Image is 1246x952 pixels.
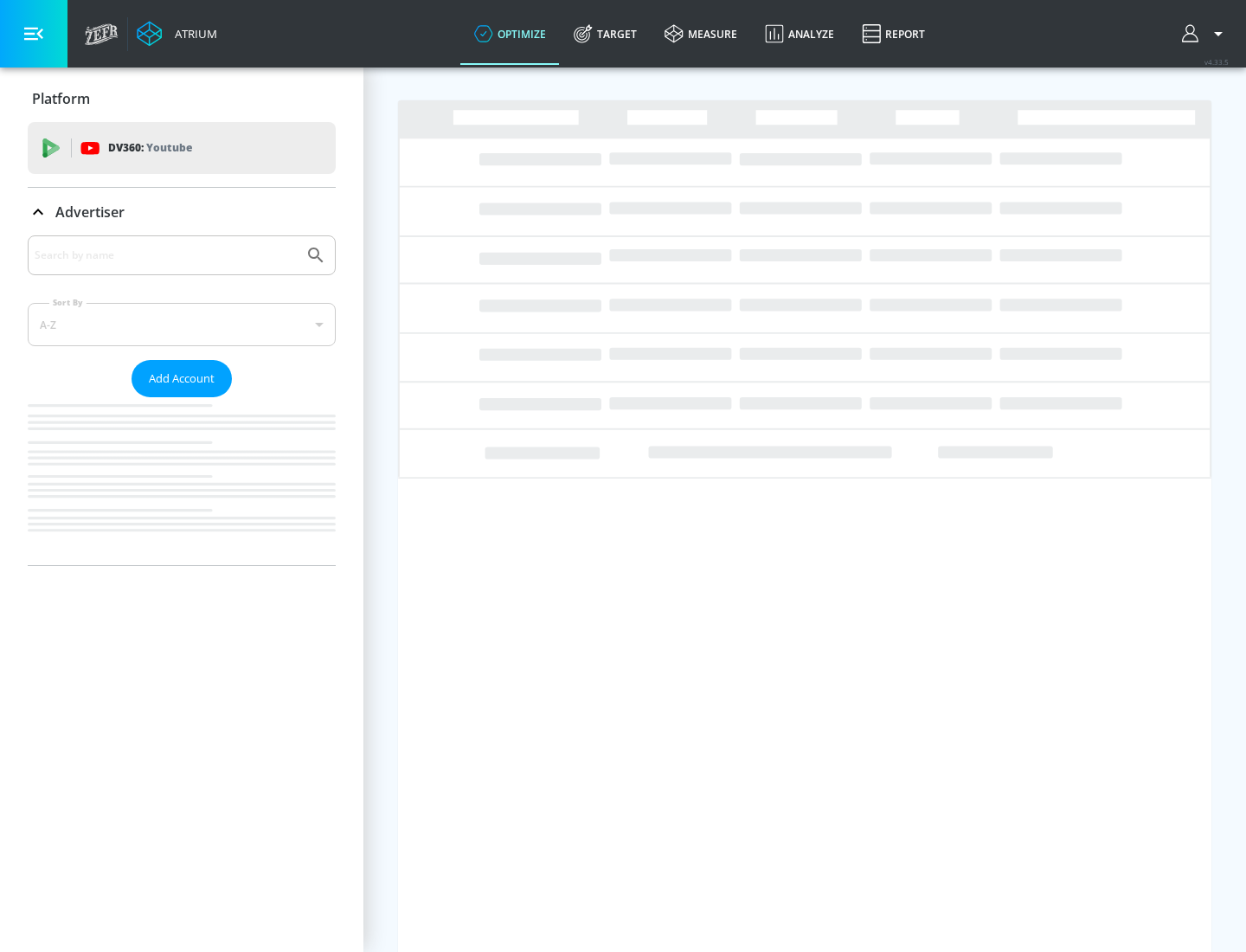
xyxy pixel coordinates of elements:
p: Platform [32,89,90,108]
input: Search by name [35,244,297,267]
a: Target [560,3,651,65]
a: Analyze [751,3,848,65]
div: Advertiser [28,235,336,565]
a: Report [848,3,939,65]
button: Add Account [132,360,232,397]
a: measure [651,3,751,65]
p: Youtube [146,138,192,157]
a: Atrium [137,21,217,47]
div: A-Z [28,303,336,346]
span: v 4.33.5 [1204,57,1229,67]
a: optimize [460,3,560,65]
span: Add Account [149,369,215,389]
div: Atrium [168,26,217,42]
div: Advertiser [28,188,336,236]
div: DV360: Youtube [28,122,336,174]
div: Platform [28,74,336,123]
p: Advertiser [55,203,125,222]
label: Sort By [49,297,87,308]
p: DV360: [108,138,192,158]
nav: list of Advertiser [28,397,336,565]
